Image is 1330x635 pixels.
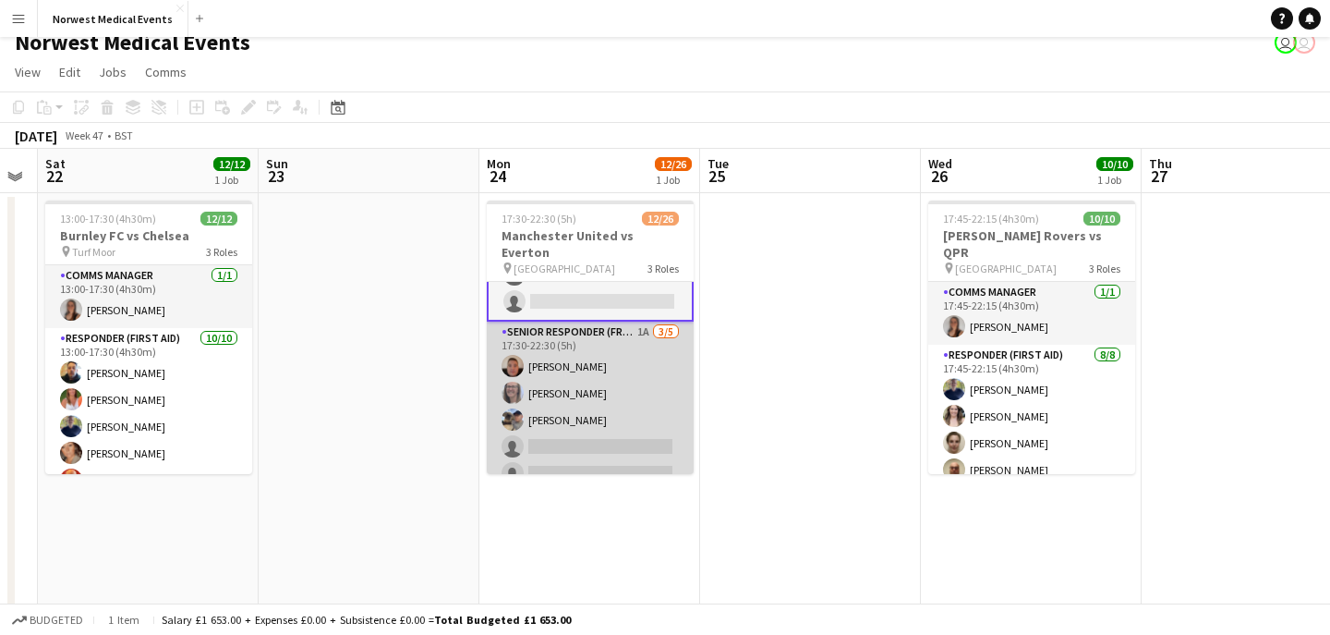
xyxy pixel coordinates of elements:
h3: [PERSON_NAME] Rovers vs QPR [928,227,1135,261]
app-job-card: 17:45-22:15 (4h30m)10/10[PERSON_NAME] Rovers vs QPR [GEOGRAPHIC_DATA]3 RolesComms Manager1/117:45... [928,201,1135,474]
app-job-card: 13:00-17:30 (4h30m)12/12Burnley FC vs Chelsea Turf Moor3 RolesComms Manager1/113:00-17:30 (4h30m)... [45,201,252,474]
a: View [7,60,48,84]
span: 10/10 [1083,212,1120,226]
span: Tue [707,155,729,172]
span: 22 [42,165,66,187]
span: 12/12 [200,212,237,226]
span: 25 [705,165,729,187]
span: 24 [484,165,511,187]
span: Week 47 [61,128,107,142]
a: Jobs [91,60,134,84]
span: Jobs [99,64,127,80]
app-card-role: Responder (First Aid)8/817:45-22:15 (4h30m)[PERSON_NAME][PERSON_NAME][PERSON_NAME][PERSON_NAME] [928,345,1135,595]
span: 12/26 [642,212,679,226]
span: Turf Moor [72,245,115,259]
div: 1 Job [1097,173,1132,187]
a: Comms [138,60,194,84]
span: Edit [59,64,80,80]
h3: Manchester United vs Everton [487,227,694,261]
span: Sun [266,155,288,172]
span: 27 [1146,165,1172,187]
a: Edit [52,60,88,84]
span: 12/26 [655,157,692,171]
div: BST [115,128,133,142]
span: 3 Roles [647,262,679,275]
span: 23 [263,165,288,187]
app-card-role: Comms Manager1/113:00-17:30 (4h30m)[PERSON_NAME] [45,265,252,328]
app-card-role: Responder (First Aid)10/1013:00-17:30 (4h30m)[PERSON_NAME][PERSON_NAME][PERSON_NAME][PERSON_NAME]... [45,328,252,632]
span: Thu [1149,155,1172,172]
span: Total Budgeted £1 653.00 [434,613,571,627]
div: 1 Job [656,173,691,187]
div: Salary £1 653.00 + Expenses £0.00 + Subsistence £0.00 = [162,613,571,627]
app-user-avatar: Rory Murphy [1293,31,1315,54]
app-card-role: Comms Manager1/117:45-22:15 (4h30m)[PERSON_NAME] [928,282,1135,345]
button: Budgeted [9,610,86,630]
h3: Burnley FC vs Chelsea [45,227,252,244]
span: View [15,64,41,80]
span: [GEOGRAPHIC_DATA] [955,262,1057,275]
h1: Norwest Medical Events [15,29,250,56]
span: 13:00-17:30 (4h30m) [60,212,156,226]
app-card-role: Senior Responder (FREC 4 or Above)1A3/517:30-22:30 (5h)[PERSON_NAME][PERSON_NAME][PERSON_NAME] [487,322,694,492]
span: [GEOGRAPHIC_DATA] [514,262,615,275]
app-user-avatar: Rory Murphy [1275,31,1297,54]
span: 3 Roles [1089,262,1120,275]
span: 26 [925,165,952,187]
div: 1 Job [214,173,249,187]
div: [DATE] [15,127,57,145]
span: 17:30-22:30 (5h) [502,212,576,226]
span: Mon [487,155,511,172]
span: 17:45-22:15 (4h30m) [943,212,1039,226]
span: Sat [45,155,66,172]
button: Norwest Medical Events [38,1,188,37]
span: Comms [145,64,187,80]
app-job-card: 17:30-22:30 (5h)12/26Manchester United vs Everton [GEOGRAPHIC_DATA]3 Roles Senior Responder (FREC... [487,201,694,474]
span: 10/10 [1096,157,1133,171]
span: Budgeted [30,614,83,627]
span: 1 item [102,613,146,627]
span: Wed [928,155,952,172]
span: 12/12 [213,157,250,171]
span: 3 Roles [206,245,237,259]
